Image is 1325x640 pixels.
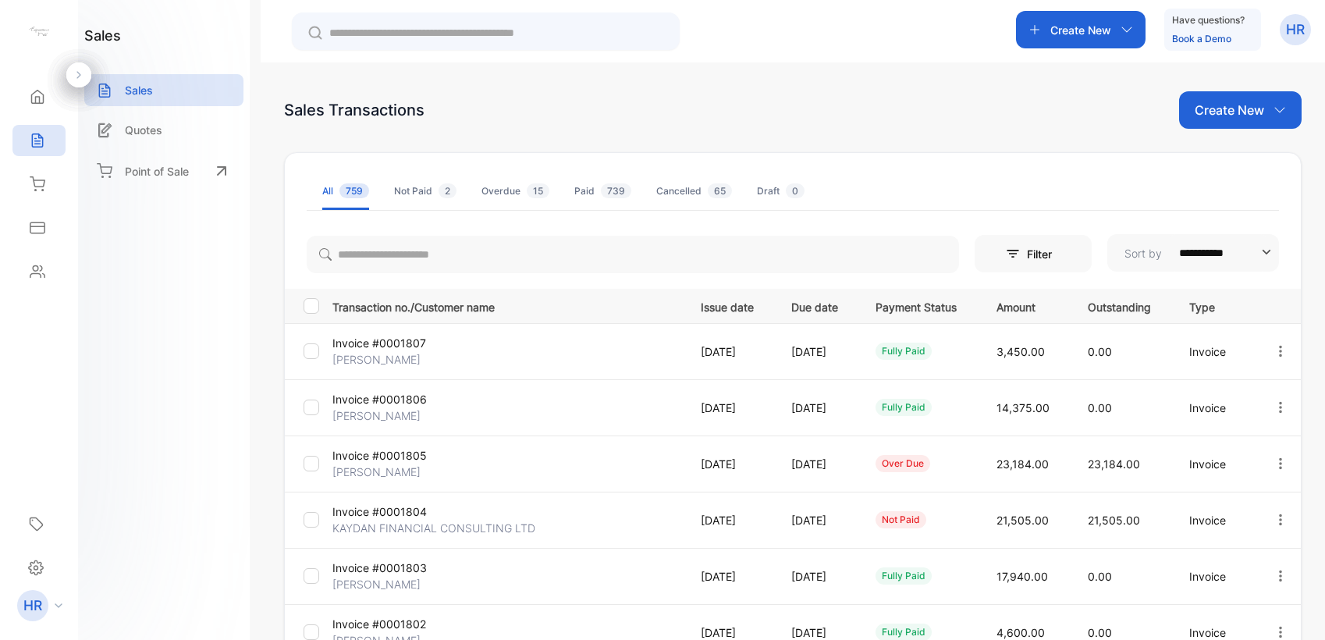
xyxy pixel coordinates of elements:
button: Filter [975,235,1092,272]
p: [PERSON_NAME] [332,351,449,368]
span: 17,940.00 [996,570,1048,583]
p: Have questions? [1172,12,1245,28]
div: fully paid [876,567,932,585]
p: Type [1189,296,1241,315]
span: 2 [439,183,456,198]
div: Sales Transactions [284,98,424,122]
p: Invoice [1189,456,1241,472]
span: 65 [708,183,732,198]
span: 0 [786,183,805,198]
p: Issue date [701,296,760,315]
span: 0.00 [1088,626,1112,639]
div: Paid [574,184,631,198]
p: HR [1286,20,1305,40]
p: [DATE] [701,456,760,472]
p: [PERSON_NAME] [332,464,449,480]
span: 15 [527,183,549,198]
p: [PERSON_NAME] [332,407,449,424]
p: Invoice [1189,400,1241,416]
button: HR [1280,11,1311,48]
p: [PERSON_NAME] [332,576,449,592]
p: Invoice #0001806 [332,391,449,407]
div: Cancelled [656,184,732,198]
div: not paid [876,511,926,528]
button: Create New [1179,91,1302,129]
span: 21,505.00 [996,514,1049,527]
div: All [322,184,369,198]
p: Sort by [1124,245,1162,261]
p: Invoice [1189,343,1241,360]
span: 21,505.00 [1088,514,1140,527]
button: Create New [1016,11,1146,48]
p: Due date [791,296,844,315]
p: Invoice #0001803 [332,560,449,576]
p: Create New [1195,101,1264,119]
img: logo [27,20,51,44]
p: [DATE] [791,343,844,360]
a: Quotes [84,114,243,146]
p: Point of Sale [125,163,189,180]
p: [DATE] [791,512,844,528]
p: Invoice #0001807 [332,335,449,351]
span: 0.00 [1088,570,1112,583]
span: 14,375.00 [996,401,1050,414]
h1: sales [84,25,121,46]
span: 23,184.00 [1088,457,1140,471]
p: [DATE] [791,400,844,416]
p: Quotes [125,122,162,138]
p: Amount [996,296,1056,315]
div: Not Paid [394,184,456,198]
div: fully paid [876,399,932,416]
p: Create New [1050,22,1111,38]
p: Invoice [1189,512,1241,528]
span: 4,600.00 [996,626,1045,639]
p: Invoice #0001804 [332,503,449,520]
p: Invoice #0001805 [332,447,449,464]
p: Invoice #0001802 [332,616,449,632]
p: KAYDAN FINANCIAL CONSULTING LTD [332,520,535,536]
span: 739 [601,183,631,198]
a: Sales [84,74,243,106]
div: over due [876,455,930,472]
span: 3,450.00 [996,345,1045,358]
span: 0.00 [1088,345,1112,358]
p: HR [23,596,42,616]
p: Invoice [1189,568,1241,585]
p: Outstanding [1088,296,1157,315]
p: Sales [125,82,153,98]
p: [DATE] [701,512,760,528]
div: Overdue [481,184,549,198]
p: Filter [1027,246,1061,262]
div: Draft [757,184,805,198]
div: fully paid [876,343,932,360]
p: Transaction no./Customer name [332,296,681,315]
p: Payment Status [876,296,964,315]
p: [DATE] [701,568,760,585]
button: Sort by [1107,234,1279,272]
p: [DATE] [701,400,760,416]
p: [DATE] [791,568,844,585]
a: Book a Demo [1172,33,1231,44]
span: 0.00 [1088,401,1112,414]
a: Point of Sale [84,154,243,188]
span: 759 [339,183,369,198]
p: [DATE] [791,456,844,472]
span: 23,184.00 [996,457,1049,471]
p: [DATE] [701,343,760,360]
